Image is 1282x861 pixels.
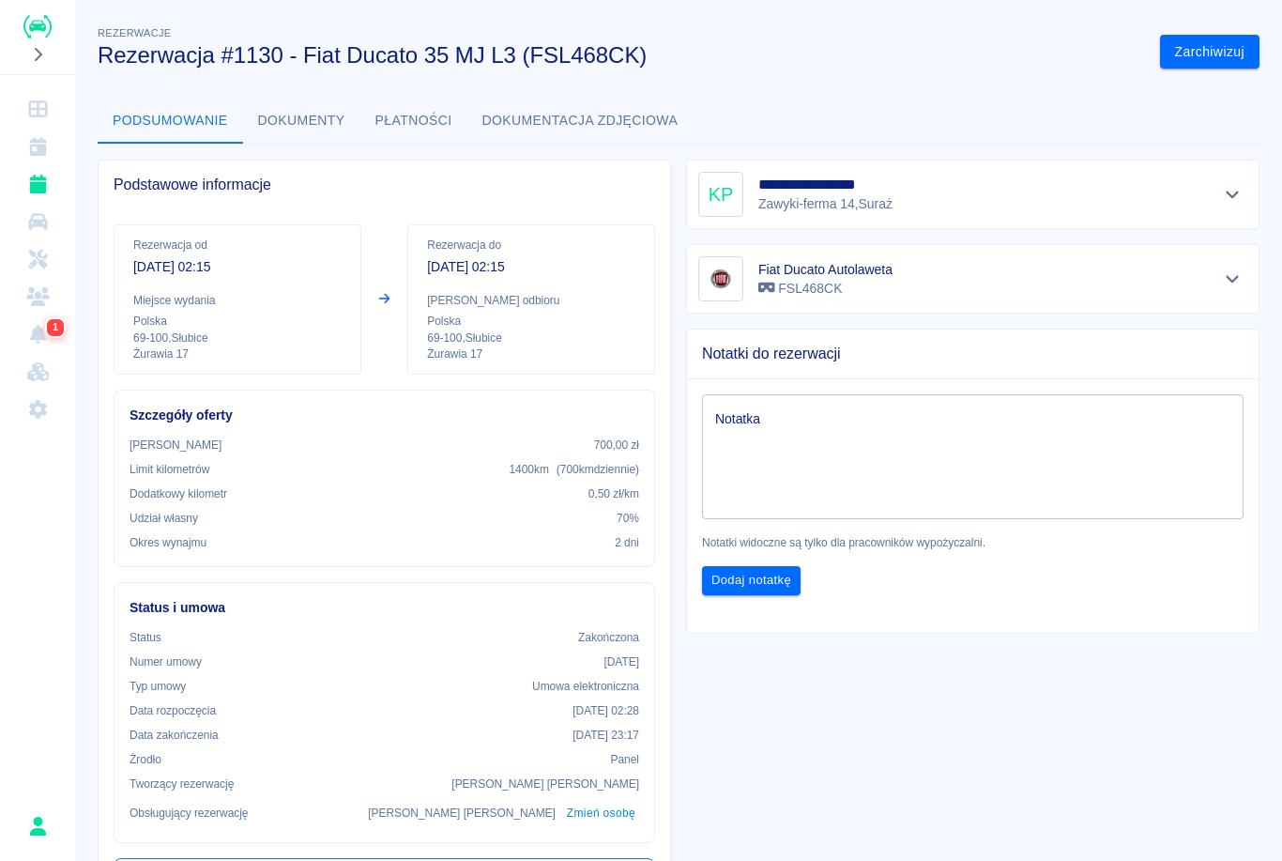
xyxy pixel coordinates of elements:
p: Data zakończenia [130,727,219,744]
span: Notatki do rezerwacji [702,345,1244,363]
p: Zawyki-ferma 14 , Suraż [758,194,896,214]
p: 0,50 zł /km [588,485,639,502]
p: Data rozpoczęcia [130,702,216,719]
a: Powiadomienia [8,315,68,353]
p: Typ umowy [130,678,186,695]
button: Zarchiwizuj [1160,35,1259,69]
p: Dodatkowy kilometr [130,485,227,502]
p: FSL468CK [758,279,893,299]
a: Klienci [8,278,68,315]
span: Podstawowe informacje [114,176,655,194]
p: Miejsce wydania [133,292,342,309]
p: [PERSON_NAME] odbioru [427,292,635,309]
p: 700,00 zł [594,437,639,454]
button: Zmień osobę [563,800,639,827]
h6: Fiat Ducato Autolaweta [758,260,893,279]
p: [DATE] 02:15 [427,257,635,277]
p: [DATE] 23:17 [572,727,639,744]
img: Renthelp [23,15,52,38]
span: ( 700 km dziennie ) [557,463,639,476]
p: Okres wynajmu [130,534,206,551]
a: Kalendarz [8,128,68,165]
p: Panel [611,751,640,768]
p: [PERSON_NAME] [130,437,221,454]
p: Żurawia 17 [427,346,635,362]
h6: Status i umowa [130,598,639,618]
p: 1400 km [509,461,639,478]
p: Tworzący rezerwację [130,776,234,792]
p: Polska [427,313,635,330]
h6: Szczegóły oferty [130,406,639,425]
a: Flota [8,203,68,240]
h3: Rezerwacja #1130 - Fiat Ducato 35 MJ L3 (FSL468CK) [98,42,1145,69]
a: Dashboard [8,90,68,128]
button: Dokumenty [243,99,360,144]
p: Rezerwacja od [133,237,342,254]
a: Rezerwacje [8,165,68,203]
a: Widget WWW [8,353,68,391]
p: Numer umowy [130,653,202,670]
p: [PERSON_NAME] [PERSON_NAME] [368,805,556,822]
p: Rezerwacja do [427,237,635,254]
button: Pokaż szczegóły [1217,181,1248,208]
button: Pokaż szczegóły [1217,266,1248,292]
a: Serwisy [8,240,68,278]
p: Status [130,629,161,646]
p: Polska [133,313,342,330]
p: 70% [617,510,639,527]
p: [DATE] 02:15 [133,257,342,277]
div: KP [698,172,743,217]
button: Rozwiń nawigację [23,42,52,67]
a: Ustawienia [8,391,68,428]
p: Limit kilometrów [130,461,209,478]
p: 69-100 , Słubice [133,330,342,346]
p: Zakończona [578,629,639,646]
button: Emil Graczyk [18,807,57,846]
p: Obsługujący rezerwację [130,805,249,822]
span: Rezerwacje [98,27,171,38]
button: Podsumowanie [98,99,243,144]
p: [DATE] [603,653,639,670]
p: [PERSON_NAME] [PERSON_NAME] [451,776,639,792]
img: Image [702,260,740,298]
button: Dodaj notatkę [702,566,801,595]
p: 69-100 , Słubice [427,330,635,346]
p: Umowa elektroniczna [532,678,639,695]
p: 2 dni [615,534,639,551]
p: Notatki widoczne są tylko dla pracowników wypożyczalni. [702,534,1244,551]
p: Żrodło [130,751,161,768]
p: Udział własny [130,510,198,527]
p: [DATE] 02:28 [572,702,639,719]
button: Dokumentacja zdjęciowa [467,99,694,144]
button: Płatności [360,99,467,144]
span: 1 [49,318,62,337]
p: Żurawia 17 [133,346,342,362]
